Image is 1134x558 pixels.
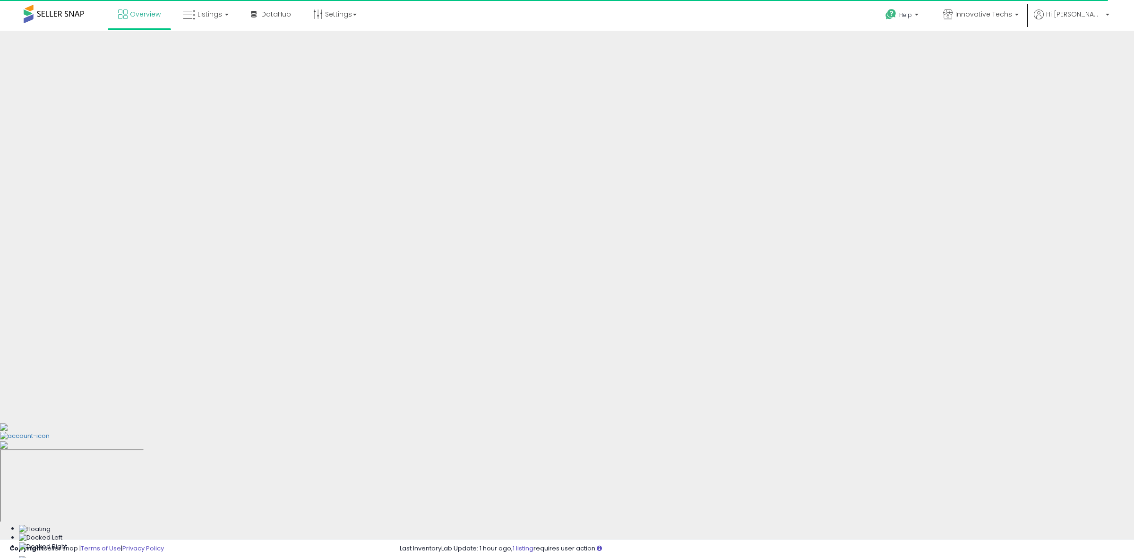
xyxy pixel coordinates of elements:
[955,9,1012,19] span: Innovative Techs
[19,525,51,534] img: Floating
[1046,9,1103,19] span: Hi [PERSON_NAME]
[878,1,928,31] a: Help
[130,9,161,19] span: Overview
[261,9,291,19] span: DataHub
[198,9,222,19] span: Listings
[899,11,912,19] span: Help
[19,542,67,551] img: Docked Right
[885,9,897,20] i: Get Help
[1034,9,1109,31] a: Hi [PERSON_NAME]
[19,533,62,542] img: Docked Left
